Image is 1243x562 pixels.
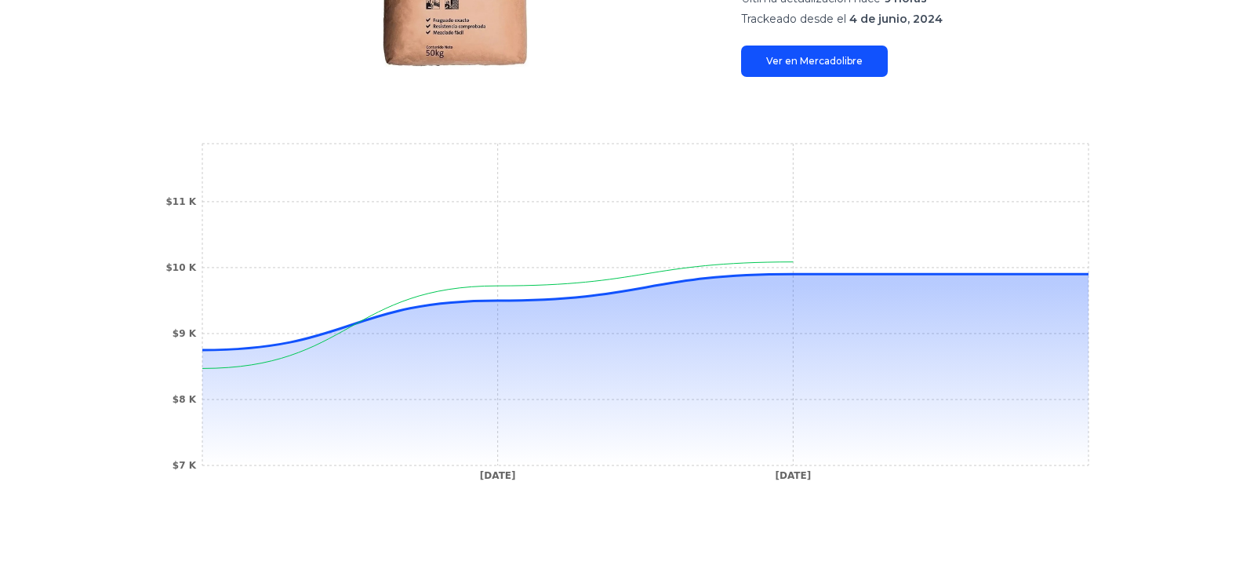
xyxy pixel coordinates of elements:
tspan: [DATE] [479,470,515,481]
tspan: $11 K [165,196,196,207]
a: Ver en Mercadolibre [741,46,888,77]
tspan: $7 K [172,460,196,471]
tspan: $8 K [172,394,196,405]
tspan: $9 K [172,328,196,339]
tspan: $10 K [165,262,196,273]
tspan: [DATE] [775,470,811,481]
span: 4 de junio, 2024 [849,12,943,26]
span: Trackeado desde el [741,12,846,26]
